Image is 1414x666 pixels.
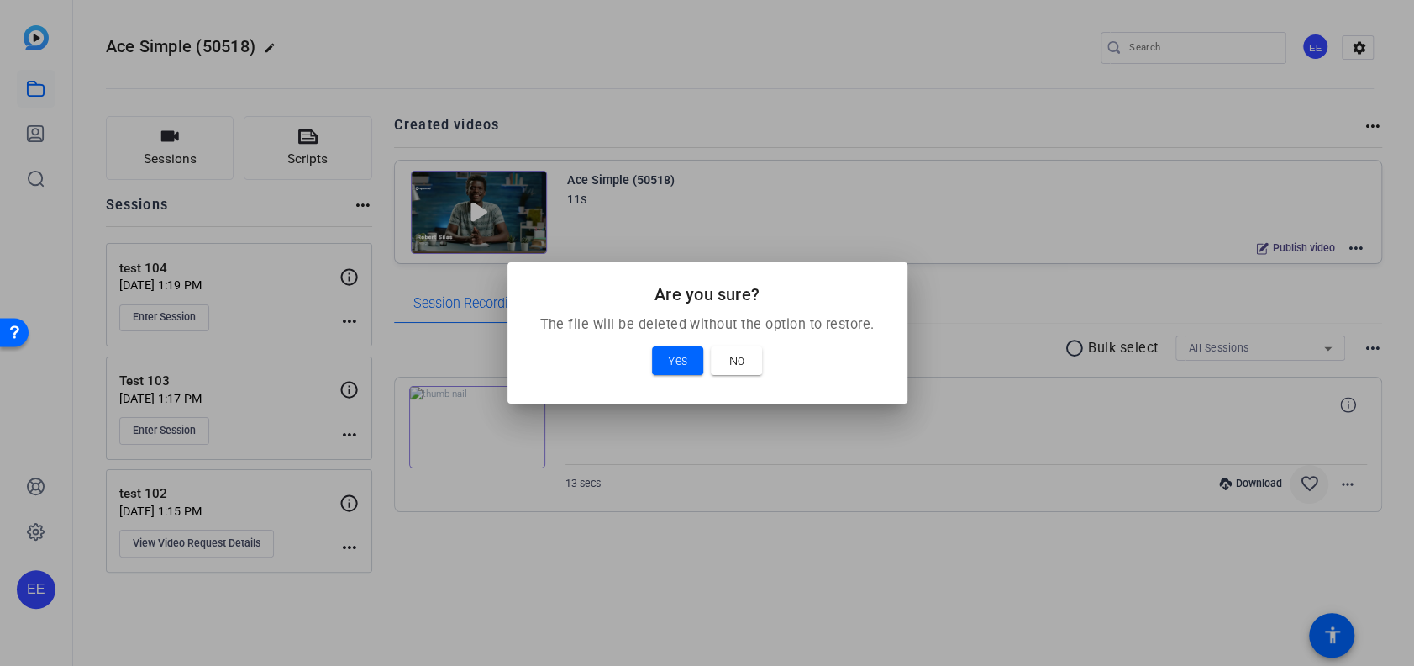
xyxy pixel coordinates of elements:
button: Yes [652,346,703,375]
h2: Are you sure? [526,282,887,307]
span: No [729,351,744,371]
button: No [711,346,762,375]
iframe: Drift Widget Chat Controller [1107,567,1395,647]
span: Yes [668,351,687,371]
p: The file will be deleted without the option to restore. [526,315,887,335]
